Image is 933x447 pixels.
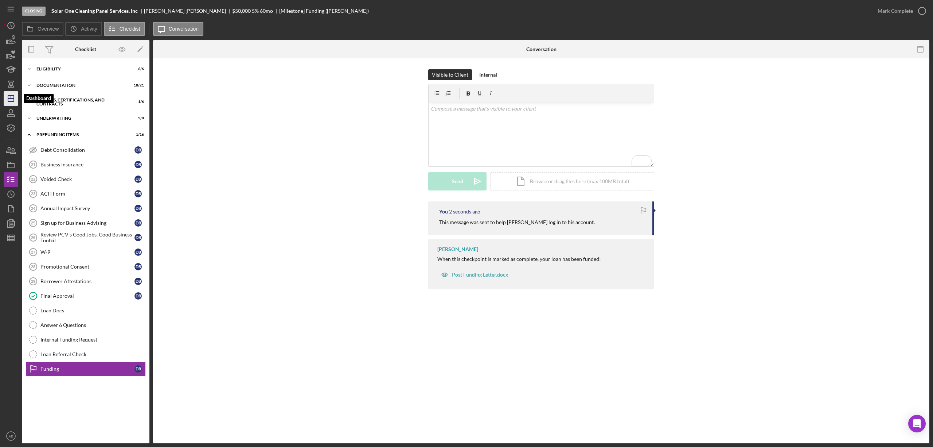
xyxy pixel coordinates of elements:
a: 28Promotional ConsentDB [26,259,146,274]
div: D B [134,146,142,154]
div: Eligibility [36,67,126,71]
a: 22Voided CheckDB [26,172,146,186]
b: Solar One Cleaning Panel Services, Inc [51,8,138,14]
div: Final Approval [40,293,134,299]
div: Review PCV's Good Jobs, Good Business Toolkit [40,232,134,243]
div: Send [452,172,463,190]
div: Borrower Attestations [40,278,134,284]
div: D B [134,161,142,168]
tspan: 25 [31,221,35,225]
button: Overview [22,22,63,36]
label: Overview [38,26,59,32]
tspan: 22 [31,177,35,181]
text: AE [9,434,13,438]
tspan: 24 [31,206,36,211]
div: Annual Impact Survey [40,205,134,211]
div: Conversation [526,46,557,52]
div: Licenses, Certifications, and Contracts [36,98,126,106]
div: Visible to Client [432,69,468,80]
a: Debt ConsolidationDB [26,143,146,157]
div: 18 / 21 [131,83,144,88]
div: 60 mo [260,8,273,14]
div: D B [134,176,142,183]
a: Internal Funding Request [26,332,146,347]
tspan: 27 [31,250,35,254]
div: D B [134,263,142,270]
p: This message was sent to help [PERSON_NAME] log in to his account. [439,218,595,226]
button: Visible to Client [428,69,472,80]
div: Debt Consolidation [40,147,134,153]
div: [PERSON_NAME] [437,246,478,252]
a: FundingDB [26,362,146,376]
tspan: 28 [31,265,35,269]
a: 24Annual Impact SurveyDB [26,201,146,216]
div: D B [134,292,142,300]
div: Promotional Consent [40,264,134,270]
label: Activity [81,26,97,32]
tspan: 21 [31,162,35,167]
button: Mark Complete [870,4,929,18]
div: 5 % [252,8,259,14]
div: D B [134,205,142,212]
a: 23ACH FormDB [26,186,146,201]
div: Open Intercom Messenger [908,415,926,432]
div: D B [134,248,142,256]
div: 5 / 8 [131,116,144,120]
a: 27W-9DB [26,245,146,259]
div: Checklist [75,46,96,52]
div: Sign up for Business Advising [40,220,134,226]
div: Funding [40,366,134,372]
div: Loan Referral Check [40,351,145,357]
div: You [439,209,448,215]
div: Voided Check [40,176,134,182]
div: 6 / 6 [131,67,144,71]
a: Loan Referral Check [26,347,146,362]
a: Final ApprovalDB [26,289,146,303]
div: Underwriting [36,116,126,120]
div: [PERSON_NAME] [PERSON_NAME] [144,8,232,14]
button: Checklist [104,22,145,36]
div: D B [134,234,142,241]
div: 1 / 6 [131,100,144,104]
div: Internal [479,69,497,80]
div: Documentation [36,83,126,88]
a: 25Sign up for Business AdvisingDB [26,216,146,230]
tspan: 23 [31,192,35,196]
div: ACH Form [40,191,134,197]
div: To enrich screen reader interactions, please activate Accessibility in Grammarly extension settings [429,103,654,166]
button: Send [428,172,487,190]
button: Activity [65,22,102,36]
div: Loan Docs [40,308,145,313]
button: AE [4,429,18,443]
button: Internal [476,69,501,80]
a: Loan Docs [26,303,146,318]
div: Post Funding Letter.docx [452,272,508,278]
time: 2025-10-14 23:49 [449,209,480,215]
a: 26Review PCV's Good Jobs, Good Business ToolkitDB [26,230,146,245]
tspan: 29 [31,279,35,284]
div: [Milestone] Funding ([PERSON_NAME]) [279,8,369,14]
div: When this checkpoint is marked as complete, your loan has been funded! [437,256,601,262]
div: $50,000 [232,8,251,14]
a: 21Business InsuranceDB [26,157,146,172]
div: Internal Funding Request [40,337,145,343]
div: D B [134,365,142,373]
div: Business Insurance [40,162,134,167]
label: Conversation [169,26,199,32]
div: D B [134,219,142,227]
button: Post Funding Letter.docx [437,267,512,282]
a: 29Borrower AttestationsDB [26,274,146,289]
div: D B [134,190,142,197]
div: Mark Complete [878,4,913,18]
div: 1 / 16 [131,132,144,137]
div: W-9 [40,249,134,255]
tspan: 26 [31,235,35,240]
label: Checklist [120,26,140,32]
a: Answer 6 Questions [26,318,146,332]
div: D B [134,278,142,285]
div: Closing [22,7,46,16]
div: Prefunding Items [36,132,126,137]
div: Answer 6 Questions [40,322,145,328]
button: Conversation [153,22,204,36]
